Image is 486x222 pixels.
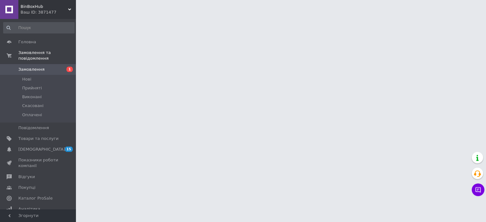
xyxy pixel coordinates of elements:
span: Показники роботи компанії [18,157,59,169]
span: Замовлення та повідомлення [18,50,76,61]
span: BinBoxHub [21,4,68,9]
span: Відгуки [18,174,35,180]
span: Повідомлення [18,125,49,131]
span: Виконані [22,94,42,100]
div: Ваш ID: 3871477 [21,9,76,15]
span: Замовлення [18,67,45,72]
span: Аналітика [18,206,40,212]
input: Пошук [3,22,75,33]
span: Головна [18,39,36,45]
span: Скасовані [22,103,44,109]
span: Оплачені [22,112,42,118]
span: 1 [66,67,73,72]
span: Прийняті [22,85,42,91]
span: [DEMOGRAPHIC_DATA] [18,147,65,152]
span: Покупці [18,185,35,190]
span: 15 [65,147,73,152]
span: Нові [22,76,31,82]
span: Товари та послуги [18,136,59,141]
button: Чат з покупцем [472,183,484,196]
span: Каталог ProSale [18,195,53,201]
